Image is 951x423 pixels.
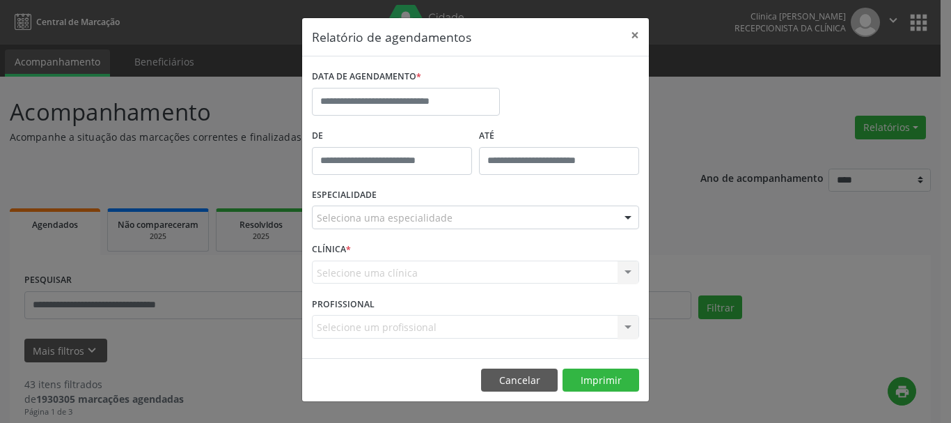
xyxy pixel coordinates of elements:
button: Close [621,18,649,52]
button: Imprimir [563,369,639,392]
label: ESPECIALIDADE [312,185,377,206]
button: Cancelar [481,369,558,392]
label: ATÉ [479,125,639,147]
h5: Relatório de agendamentos [312,28,471,46]
label: De [312,125,472,147]
label: DATA DE AGENDAMENTO [312,66,421,88]
label: CLÍNICA [312,239,351,261]
span: Seleciona uma especialidade [317,210,453,225]
label: PROFISSIONAL [312,293,375,315]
